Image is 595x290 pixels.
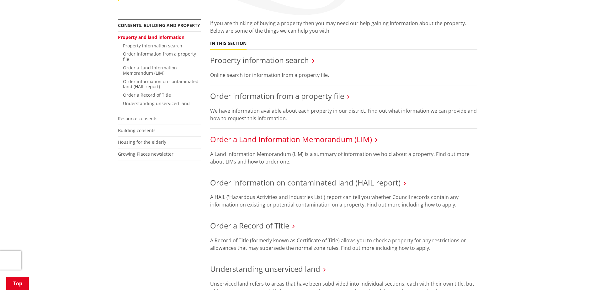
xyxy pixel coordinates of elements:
a: Building consents [118,127,156,133]
p: We have information available about each property in our district. Find out what information we c... [210,107,477,122]
a: Order a Land Information Memorandum (LIM) [123,65,177,76]
a: Growing Places newsletter [118,151,173,157]
p: If you are thinking of buying a property then you may need our help gaining information about the... [210,19,477,35]
p: A Record of Title (formerly known as Certificate of Title) allows you to check a property for any... [210,237,477,252]
a: Housing for the elderly [118,139,166,145]
iframe: Messenger Launcher [566,264,589,286]
a: Property and land information [118,34,184,40]
a: Property information search [210,55,309,65]
a: Order information from a property file [123,51,196,62]
a: Order a Land Information Memorandum (LIM) [210,134,372,144]
p: A HAIL ('Hazardous Activities and Industries List') report can tell you whether Council records c... [210,193,477,208]
a: Order a Record of Title [123,92,171,98]
a: Order a Record of Title [210,220,289,231]
a: Understanding unserviced land [123,100,190,106]
h5: In this section [210,41,247,46]
a: Consents, building and property [118,22,200,28]
p: Online search for information from a property file. [210,71,477,79]
a: Property information search [123,43,182,49]
a: Understanding unserviced land [210,264,320,274]
a: Order information on contaminated land (HAIL report) [123,78,199,90]
p: A Land Information Memorandum (LIM) is a summary of information we hold about a property. Find ou... [210,150,477,165]
a: Order information on contaminated land (HAIL report) [210,177,401,188]
a: Order information from a property file [210,91,344,101]
a: Resource consents [118,115,157,121]
a: Top [6,277,29,290]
